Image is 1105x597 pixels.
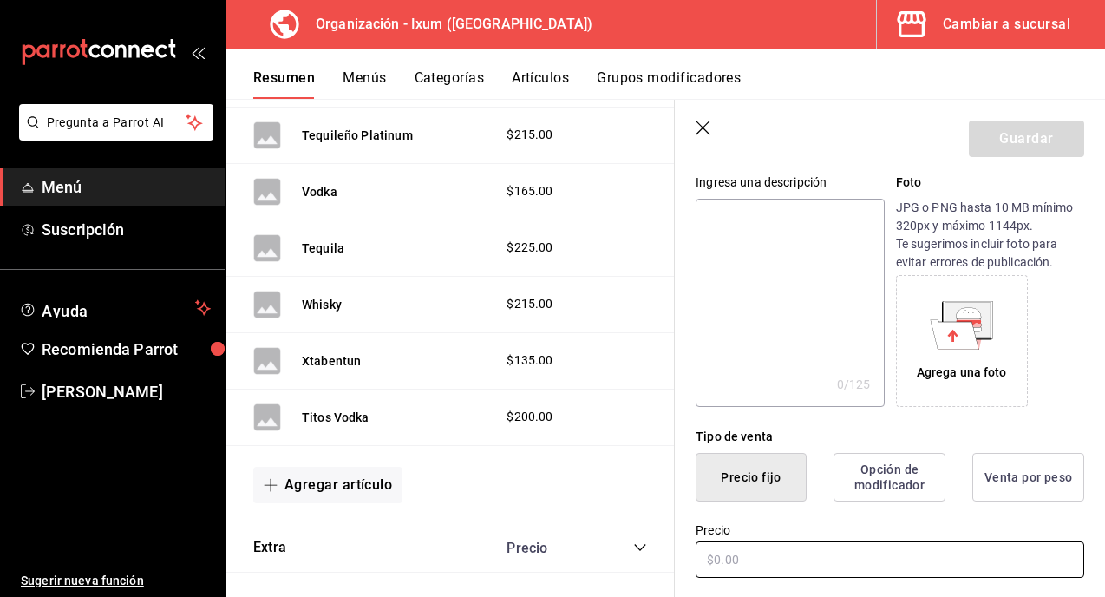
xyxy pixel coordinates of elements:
[42,218,211,241] span: Suscripción
[696,174,884,192] div: Ingresa una descripción
[507,126,552,144] span: $215.00
[696,541,1084,578] input: $0.00
[47,114,186,132] span: Pregunta a Parrot AI
[302,183,337,200] button: Vodka
[42,175,211,199] span: Menú
[42,380,211,403] span: [PERSON_NAME]
[507,351,552,370] span: $135.00
[633,541,647,554] button: collapse-category-row
[696,524,1084,536] label: Precio
[253,538,286,558] button: Extra
[191,45,205,59] button: open_drawer_menu
[42,298,188,318] span: Ayuda
[415,69,485,99] button: Categorías
[302,14,592,35] h3: Organización - Ixum ([GEOGRAPHIC_DATA])
[302,127,413,144] button: Tequileño Platinum
[302,352,361,370] button: Xtabentun
[896,174,1084,192] p: Foto
[837,376,871,393] div: 0 /125
[507,182,552,200] span: $165.00
[343,69,386,99] button: Menús
[507,295,552,313] span: $215.00
[253,69,315,99] button: Resumen
[12,126,213,144] a: Pregunta a Parrot AI
[917,364,1007,382] div: Agrega una foto
[489,540,600,556] div: Precio
[507,239,552,257] span: $225.00
[21,572,211,590] span: Sugerir nueva función
[696,453,807,502] button: Precio fijo
[302,409,369,426] button: Titos Vodka
[253,69,1105,99] div: navigation tabs
[19,104,213,141] button: Pregunta a Parrot AI
[834,453,945,502] button: Opción de modificador
[597,69,741,99] button: Grupos modificadores
[302,296,342,313] button: Whisky
[896,199,1084,272] p: JPG o PNG hasta 10 MB mínimo 320px y máximo 1144px. Te sugerimos incluir foto para evitar errores...
[42,338,211,361] span: Recomienda Parrot
[900,279,1023,403] div: Agrega una foto
[943,12,1070,36] div: Cambiar a sucursal
[696,428,1084,446] div: Tipo de venta
[507,408,552,426] span: $200.00
[253,467,402,503] button: Agregar artículo
[972,453,1084,502] button: Venta por peso
[512,69,569,99] button: Artículos
[302,239,344,257] button: Tequila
